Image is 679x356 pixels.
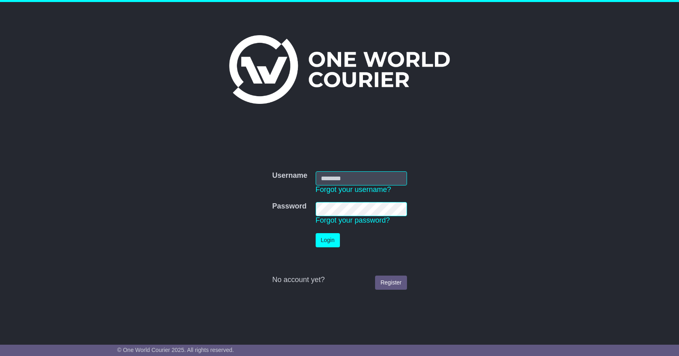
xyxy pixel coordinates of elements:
label: Username [272,171,307,180]
span: © One World Courier 2025. All rights reserved. [117,347,234,353]
a: Forgot your password? [316,216,390,224]
a: Register [375,276,407,290]
a: Forgot your username? [316,185,391,194]
button: Login [316,233,340,247]
label: Password [272,202,306,211]
div: No account yet? [272,276,407,284]
img: One World [229,35,450,104]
